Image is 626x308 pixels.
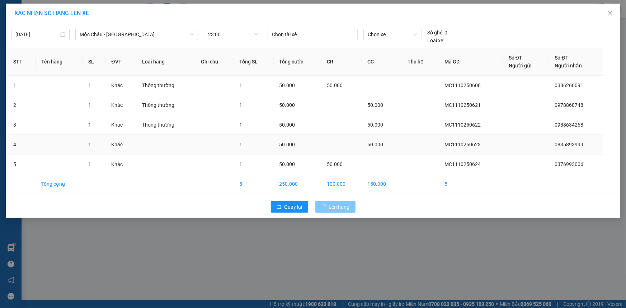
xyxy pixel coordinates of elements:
[509,63,532,68] span: Người gửi
[106,76,137,95] td: Khác
[234,174,273,194] td: 5
[80,29,194,40] span: Mộc Châu - Hà Nội
[3,41,22,46] span: Người gửi:
[208,29,258,40] span: 23:00
[239,102,242,108] span: 1
[234,48,273,76] th: Tổng SL
[321,48,362,76] th: CR
[427,29,447,37] div: 0
[439,174,503,194] td: 5
[106,135,137,155] td: Khác
[88,102,91,108] span: 1
[106,155,137,174] td: Khác
[88,142,91,147] span: 1
[367,122,383,128] span: 50.000
[445,82,481,88] span: MC1110250608
[279,161,295,167] span: 50.000
[367,142,383,147] span: 50.000
[69,19,104,26] span: 0981 559 551
[321,204,329,209] span: loading
[136,115,195,135] td: Thông thường
[555,122,584,128] span: 0988634268
[555,55,569,61] span: Số ĐT
[8,155,36,174] td: 5
[600,4,620,24] button: Close
[136,76,195,95] td: Thông thường
[8,135,36,155] td: 4
[439,48,503,76] th: Mã GD
[279,82,295,88] span: 50.000
[329,203,350,211] span: Lên hàng
[445,102,481,108] span: MC1110250621
[367,102,383,108] span: 50.000
[15,30,59,38] input: 11/10/2025
[279,142,295,147] span: 50.000
[445,142,481,147] span: MC1110250623
[3,51,53,61] span: 0376993006
[362,48,402,76] th: CC
[555,102,584,108] span: 0978868748
[239,142,242,147] span: 1
[315,201,356,213] button: Lên hàng
[239,122,242,128] span: 1
[327,82,343,88] span: 50.000
[277,204,282,210] span: rollback
[136,95,195,115] td: Thông thường
[402,48,439,76] th: Thu hộ
[190,32,194,37] span: down
[327,161,343,167] span: 50.000
[8,48,36,76] th: STT
[239,82,242,88] span: 1
[274,174,321,194] td: 250.000
[445,161,481,167] span: MC1110250624
[445,122,481,128] span: MC1110250622
[36,48,83,76] th: Tên hàng
[88,122,91,128] span: 1
[23,22,46,29] em: Logistics
[362,174,402,194] td: 150.000
[88,82,91,88] span: 1
[555,142,584,147] span: 0835893999
[8,76,36,95] td: 1
[555,82,584,88] span: 0386260091
[195,48,234,76] th: Ghi chú
[106,48,137,76] th: ĐVT
[14,10,89,16] span: XÁC NHẬN SỐ HÀNG LÊN XE
[88,161,91,167] span: 1
[427,29,443,37] span: Số ghế:
[8,115,36,135] td: 3
[3,46,25,50] span: Người nhận:
[509,55,522,61] span: Số ĐT
[555,63,582,68] span: Người nhận
[368,29,417,40] span: Chọn xe
[427,37,444,44] span: Loại xe:
[67,7,104,18] span: VP [PERSON_NAME]
[8,95,36,115] td: 2
[279,102,295,108] span: 50.000
[83,48,105,76] th: SL
[136,48,195,76] th: Loại hàng
[607,10,613,16] span: close
[279,122,295,128] span: 50.000
[22,4,47,11] span: HAIVAN
[239,161,242,167] span: 1
[271,201,308,213] button: rollbackQuay lại
[555,161,584,167] span: 0376993006
[274,48,321,76] th: Tổng cước
[284,203,302,211] span: Quay lại
[106,115,137,135] td: Khác
[13,13,55,20] span: XUANTRANG
[321,174,362,194] td: 100.000
[106,95,137,115] td: Khác
[36,174,83,194] td: Tổng cộng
